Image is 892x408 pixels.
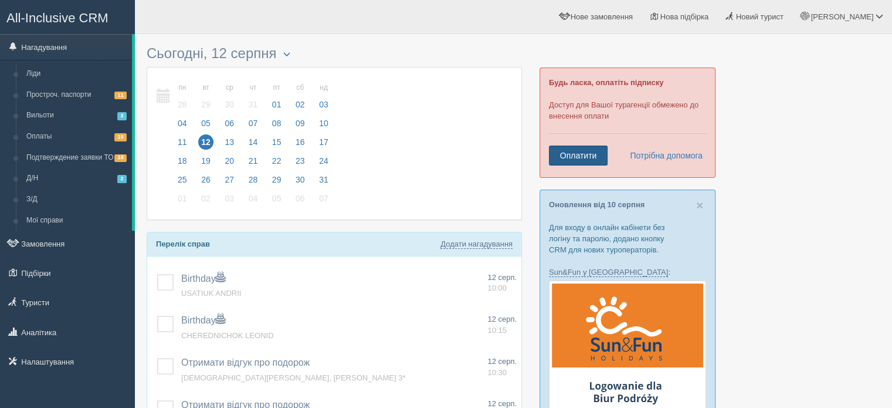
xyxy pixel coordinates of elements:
span: 03 [316,97,331,112]
a: 05 [266,192,288,211]
a: нд 03 [313,76,332,117]
span: 08 [269,116,284,131]
span: 31 [316,172,331,187]
span: 02 [293,97,308,112]
a: 03 [218,192,240,211]
a: 24 [313,154,332,173]
a: З/Д [21,189,132,210]
a: вт 29 [195,76,217,117]
span: 05 [198,116,213,131]
a: Отримати відгук про подорож [181,358,310,367]
a: 19 [195,154,217,173]
a: Оплаты18 [21,126,132,147]
small: сб [293,83,308,93]
a: пн 28 [171,76,194,117]
a: чт 31 [242,76,264,117]
a: 08 [266,117,288,136]
span: 3 [117,112,127,120]
button: Close [696,199,703,211]
span: 06 [293,191,308,206]
a: CHEREDNICHOK LEONID [181,331,273,340]
a: 11 [171,136,194,154]
a: пт 01 [266,76,288,117]
span: 04 [246,191,261,206]
a: Ліди [21,63,132,85]
span: 30 [293,172,308,187]
a: Оновлення від 10 серпня [549,200,645,209]
small: ср [222,83,237,93]
a: Оплатити [549,146,608,166]
span: 14 [246,134,261,150]
span: 16 [293,134,308,150]
a: 16 [289,136,311,154]
a: 25 [171,173,194,192]
span: 11 [175,134,190,150]
span: 27 [222,172,237,187]
span: [PERSON_NAME] [810,12,873,21]
a: 20 [218,154,240,173]
a: 27 [218,173,240,192]
a: 01 [171,192,194,211]
span: 03 [222,191,237,206]
a: 15 [266,136,288,154]
span: 09 [293,116,308,131]
span: 24 [316,153,331,168]
span: 29 [269,172,284,187]
span: All-Inclusive CRM [6,11,108,25]
a: 05 [195,117,217,136]
small: пн [175,83,190,93]
span: 12 [198,134,213,150]
span: 04 [175,116,190,131]
a: Birthday [181,274,225,284]
span: 31 [246,97,261,112]
a: [DEMOGRAPHIC_DATA][PERSON_NAME], [PERSON_NAME] 3* [181,373,405,382]
a: 06 [289,192,311,211]
span: 12 серп. [487,399,517,408]
a: Простроч. паспорти11 [21,85,132,106]
span: 12 серп. [487,273,517,282]
span: 19 [198,153,213,168]
span: 01 [269,97,284,112]
a: 12 серп. 10:15 [487,314,517,336]
span: 21 [246,153,261,168]
span: 13 [222,134,237,150]
span: 30 [222,97,237,112]
span: × [696,198,703,212]
b: Перелік справ [156,240,210,248]
a: 30 [289,173,311,192]
small: чт [246,83,261,93]
span: 07 [246,116,261,131]
span: 29 [198,97,213,112]
a: 14 [242,136,264,154]
span: 2 [117,175,127,183]
span: 18 [175,153,190,168]
a: Д/Н2 [21,168,132,189]
a: Sun&Fun у [GEOGRAPHIC_DATA] [549,268,668,277]
a: 12 серп. 10:30 [487,356,517,378]
span: 05 [269,191,284,206]
span: 28 [246,172,261,187]
a: 07 [313,192,332,211]
a: ср 30 [218,76,240,117]
a: 07 [242,117,264,136]
span: 10:30 [487,368,507,377]
span: 12 серп. [487,315,517,323]
span: 22 [269,153,284,168]
span: 18 [114,154,127,162]
small: пт [269,83,284,93]
span: 17 [316,134,331,150]
span: 10:15 [487,326,507,335]
a: 02 [195,192,217,211]
span: 18 [114,133,127,141]
span: 28 [175,97,190,112]
span: 11 [114,92,127,99]
span: 23 [293,153,308,168]
a: 09 [289,117,311,136]
span: 15 [269,134,284,150]
span: 26 [198,172,213,187]
span: Нова підбірка [660,12,709,21]
b: Будь ласка, оплатіть підписку [549,78,663,87]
